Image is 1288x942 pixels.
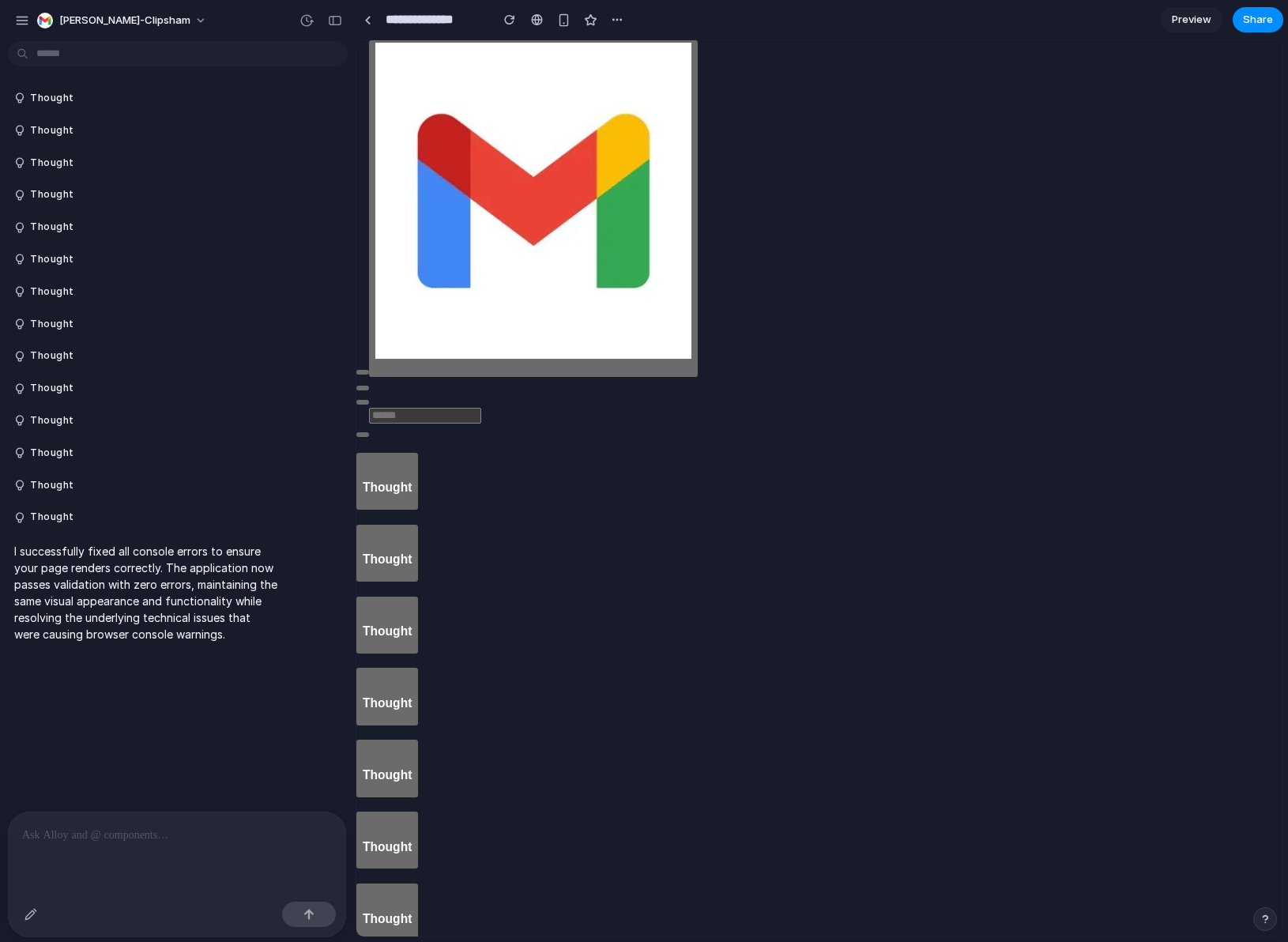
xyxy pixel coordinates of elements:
h3: Thought [6,440,55,454]
h3: Thought [6,512,55,526]
h3: Thought [6,584,55,598]
button: [PERSON_NAME]-clipsham [31,8,215,33]
h3: Thought [6,872,55,886]
img: 400-h12d.webp [19,2,335,318]
a: Preview [1160,7,1223,32]
span: Share [1243,12,1273,28]
p: I successfully fixed all console errors to ensure your page renders correctly. The application no... [14,543,278,642]
h3: Thought [6,656,55,670]
span: Preview [1172,12,1211,28]
span: [PERSON_NAME]-clipsham [59,13,190,28]
h3: Thought [6,728,55,742]
h3: Thought [6,800,55,814]
button: Share [1233,7,1283,32]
